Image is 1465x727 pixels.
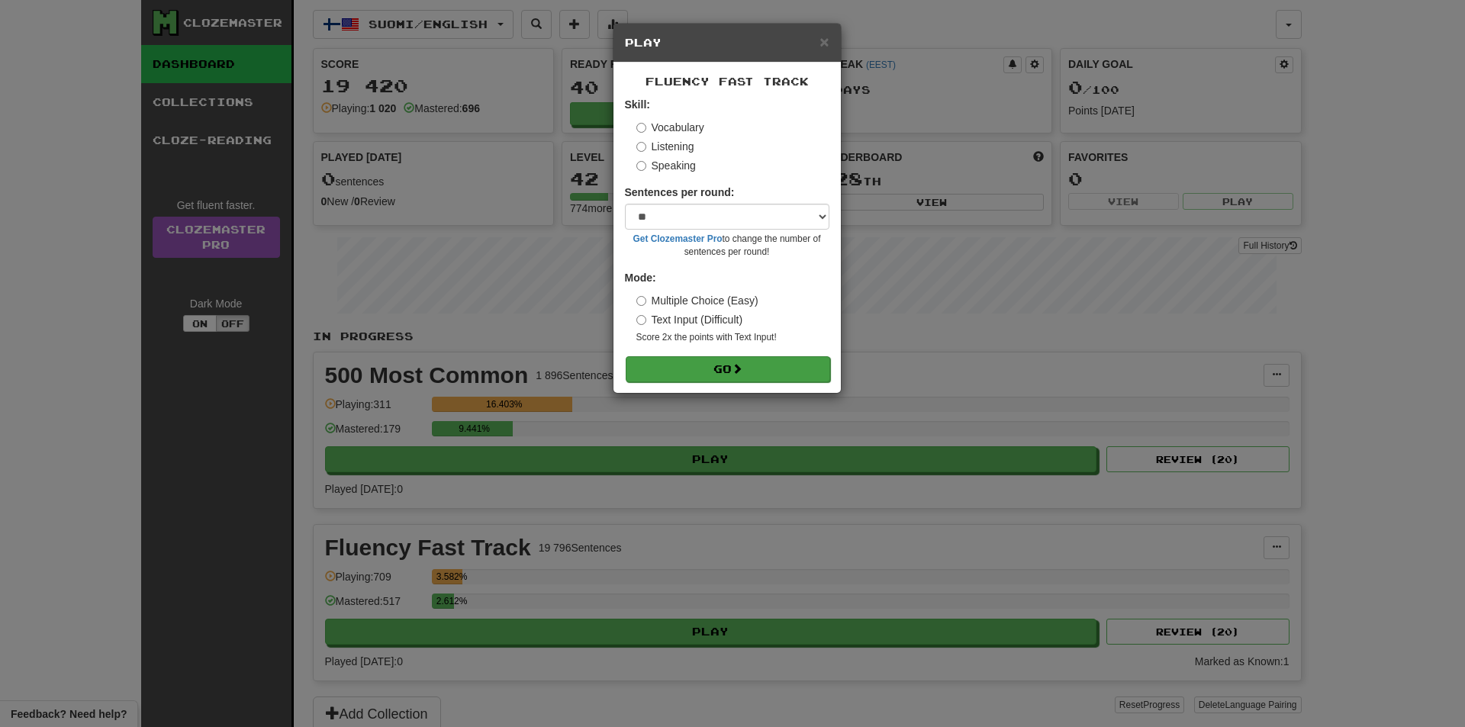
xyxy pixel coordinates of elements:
label: Sentences per round: [625,185,735,200]
strong: Mode: [625,272,656,284]
small: to change the number of sentences per round! [625,233,829,259]
small: Score 2x the points with Text Input ! [636,331,829,344]
input: Vocabulary [636,123,646,133]
input: Speaking [636,161,646,171]
button: Close [819,34,829,50]
label: Multiple Choice (Easy) [636,293,758,308]
label: Text Input (Difficult) [636,312,743,327]
label: Vocabulary [636,120,704,135]
input: Listening [636,142,646,152]
h5: Play [625,35,829,50]
input: Text Input (Difficult) [636,315,646,325]
span: Fluency Fast Track [646,75,809,88]
button: Go [626,356,830,382]
label: Listening [636,139,694,154]
span: × [819,33,829,50]
input: Multiple Choice (Easy) [636,296,646,306]
strong: Skill: [625,98,650,111]
a: Get Clozemaster Pro [633,233,723,244]
label: Speaking [636,158,696,173]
